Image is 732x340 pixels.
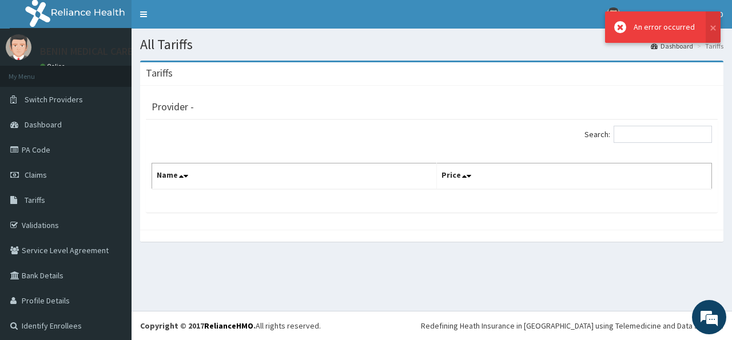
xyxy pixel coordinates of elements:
th: Name [152,163,437,190]
input: Search: [614,126,712,143]
a: RelianceHMO [204,321,253,331]
strong: Copyright © 2017 . [140,321,256,331]
span: Switch Providers [25,94,83,105]
img: User Image [606,7,620,22]
footer: All rights reserved. [132,311,732,340]
a: Dashboard [651,41,693,51]
label: Search: [584,126,712,143]
h3: Provider - [152,102,194,112]
span: Dashboard [25,119,62,130]
div: Redefining Heath Insurance in [GEOGRAPHIC_DATA] using Telemedicine and Data Science! [421,320,723,331]
a: Online [40,62,67,70]
p: BENIN MEDICAL CARE LIMITED [40,46,170,57]
span: BENIN MEDICAL CARE LIMITED [627,9,723,19]
h3: Tariffs [146,68,173,78]
li: Tariffs [694,41,723,51]
span: Tariffs [25,195,45,205]
h1: All Tariffs [140,37,723,52]
span: Claims [25,170,47,180]
th: Price [437,163,712,190]
img: User Image [6,34,31,60]
div: An error occurred [634,21,695,33]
